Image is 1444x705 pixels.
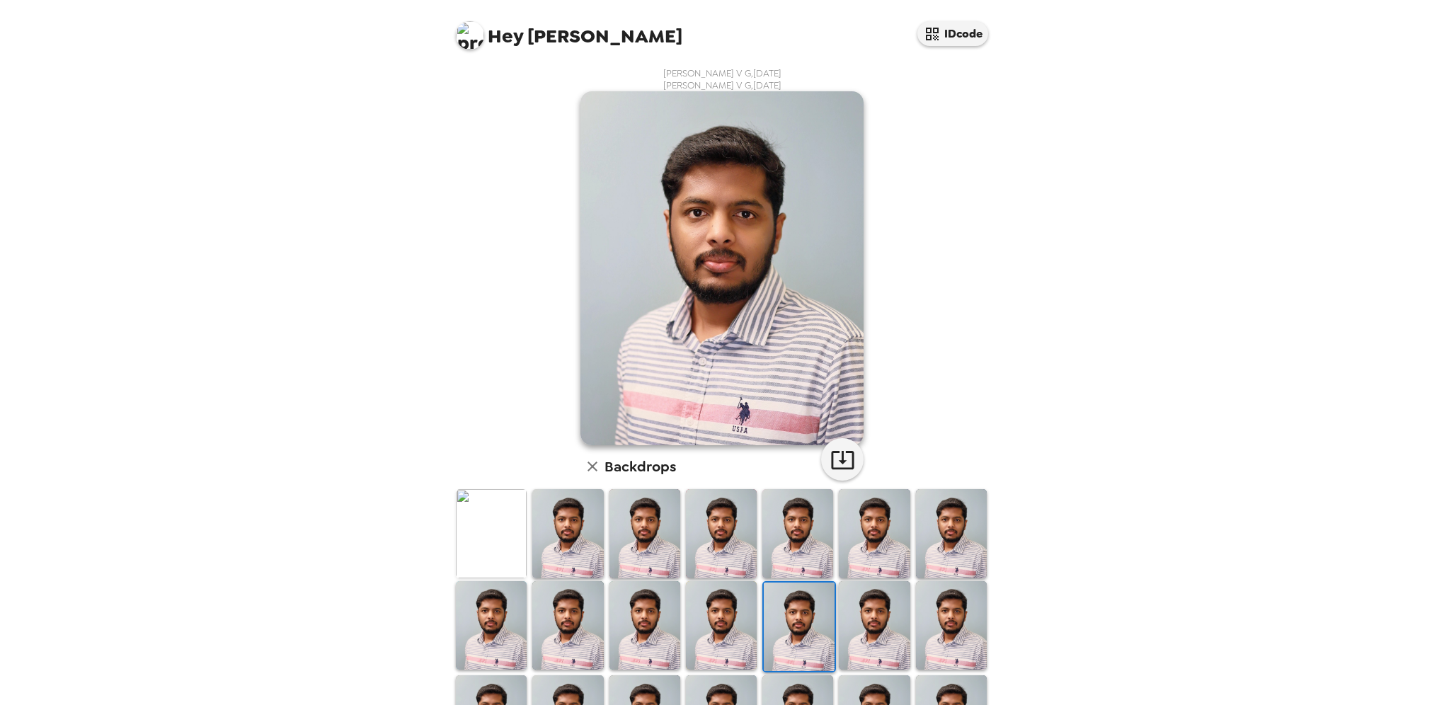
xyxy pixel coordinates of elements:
img: profile pic [456,21,484,50]
h6: Backdrops [604,455,676,478]
span: Hey [488,23,523,49]
span: [PERSON_NAME] [456,14,682,46]
span: [PERSON_NAME] V G , [DATE] [663,67,781,79]
img: Original [456,489,527,578]
span: [PERSON_NAME] V G , [DATE] [663,79,781,91]
button: IDcode [917,21,988,46]
img: user [580,91,864,445]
